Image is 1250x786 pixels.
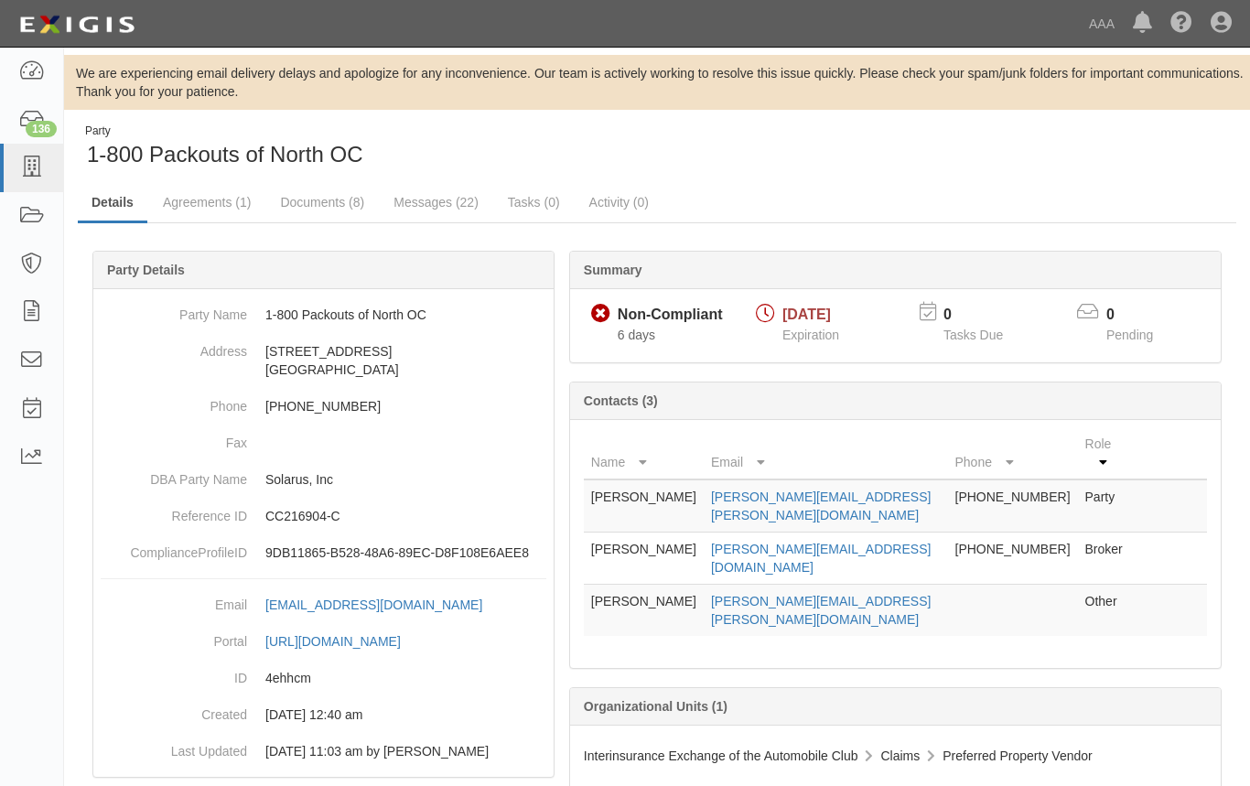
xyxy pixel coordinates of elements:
[584,533,704,585] td: [PERSON_NAME]
[101,333,546,388] dd: [STREET_ADDRESS] [GEOGRAPHIC_DATA]
[782,307,831,322] span: [DATE]
[101,388,247,415] dt: Phone
[584,263,642,277] b: Summary
[101,498,247,525] dt: Reference ID
[265,596,482,614] div: [EMAIL_ADDRESS][DOMAIN_NAME]
[1106,328,1153,342] span: Pending
[101,623,247,651] dt: Portal
[584,748,858,763] span: Interinsurance Exchange of the Automobile Club
[584,393,658,408] b: Contacts (3)
[711,490,931,522] a: [PERSON_NAME][EMAIL_ADDRESS][PERSON_NAME][DOMAIN_NAME]
[948,479,1078,533] td: [PHONE_NUMBER]
[584,427,704,479] th: Name
[711,594,931,627] a: [PERSON_NAME][EMAIL_ADDRESS][PERSON_NAME][DOMAIN_NAME]
[380,184,492,221] a: Messages (22)
[1078,533,1134,585] td: Broker
[101,660,247,687] dt: ID
[591,305,610,324] i: Non-Compliant
[87,142,362,167] span: 1-800 Packouts of North OC
[101,534,247,562] dt: ComplianceProfileID
[101,425,247,452] dt: Fax
[880,748,920,763] span: Claims
[1106,305,1176,326] p: 0
[14,8,140,41] img: logo-5460c22ac91f19d4615b14bd174203de0afe785f0fc80cf4dbbc73dc1793850b.png
[943,748,1092,763] span: Preferred Property Vendor
[265,507,546,525] p: CC216904-C
[101,296,546,333] dd: 1-800 Packouts of North OC
[584,479,704,533] td: [PERSON_NAME]
[584,585,704,637] td: [PERSON_NAME]
[101,333,247,361] dt: Address
[266,184,378,221] a: Documents (8)
[584,699,727,714] b: Organizational Units (1)
[101,587,247,614] dt: Email
[943,328,1003,342] span: Tasks Due
[101,296,247,324] dt: Party Name
[1080,5,1124,42] a: AAA
[149,184,264,221] a: Agreements (1)
[85,124,362,139] div: Party
[711,542,931,575] a: [PERSON_NAME][EMAIL_ADDRESS][DOMAIN_NAME]
[1078,427,1134,479] th: Role
[265,598,502,612] a: [EMAIL_ADDRESS][DOMAIN_NAME]
[1078,585,1134,637] td: Other
[101,733,546,770] dd: 08/02/2023 11:03 am by Benjamin Tully
[101,696,247,724] dt: Created
[101,461,247,489] dt: DBA Party Name
[948,427,1078,479] th: Phone
[265,634,421,649] a: [URL][DOMAIN_NAME]
[948,533,1078,585] td: [PHONE_NUMBER]
[101,696,546,733] dd: 03/10/2023 12:40 am
[101,388,546,425] dd: [PHONE_NUMBER]
[265,544,546,562] p: 9DB11865-B528-48A6-89EC-D8F108E6AEE8
[101,733,247,760] dt: Last Updated
[618,328,655,342] span: Since 08/27/2025
[78,124,643,170] div: 1-800 Packouts of North OC
[1078,479,1134,533] td: Party
[101,660,546,696] dd: 4ehhcm
[265,470,546,489] p: Solarus, Inc
[1170,13,1192,35] i: Help Center - Complianz
[107,263,185,277] b: Party Details
[26,121,57,137] div: 136
[618,305,723,326] div: Non-Compliant
[704,427,948,479] th: Email
[78,184,147,223] a: Details
[576,184,663,221] a: Activity (0)
[64,64,1250,101] div: We are experiencing email delivery delays and apologize for any inconvenience. Our team is active...
[943,305,1026,326] p: 0
[782,328,839,342] span: Expiration
[494,184,574,221] a: Tasks (0)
